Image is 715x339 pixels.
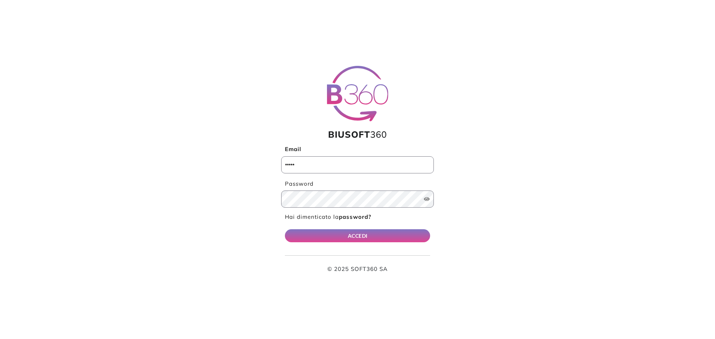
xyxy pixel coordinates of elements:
b: Email [285,145,301,153]
a: Hai dimenticato lapassword? [285,213,371,220]
button: ACCEDI [285,229,430,242]
h1: 360 [281,129,434,140]
label: Password [281,180,434,188]
p: © 2025 SOFT360 SA [285,265,430,274]
b: password? [339,213,371,220]
span: BIUSOFT [328,129,370,140]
